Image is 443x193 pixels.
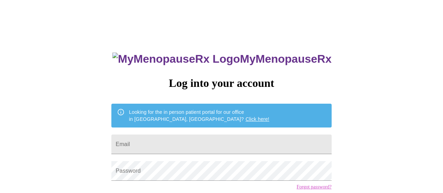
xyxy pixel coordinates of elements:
[112,53,240,66] img: MyMenopauseRx Logo
[129,106,269,125] div: Looking for the in person patient portal for our office in [GEOGRAPHIC_DATA], [GEOGRAPHIC_DATA]?
[111,77,331,90] h3: Log into your account
[112,53,332,66] h3: MyMenopauseRx
[297,184,332,190] a: Forgot password?
[245,116,269,122] a: Click here!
